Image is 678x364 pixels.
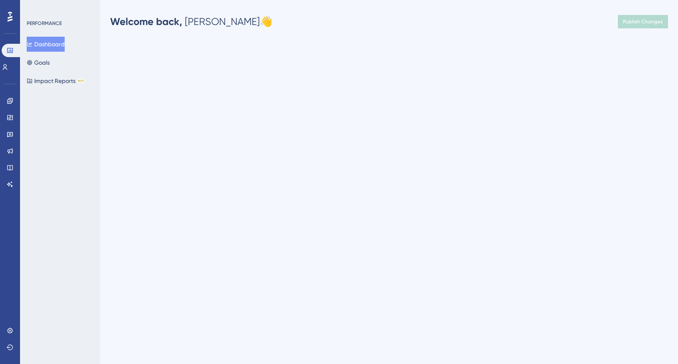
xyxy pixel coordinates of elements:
[27,20,62,27] div: PERFORMANCE
[623,18,663,25] span: Publish Changes
[110,15,182,28] span: Welcome back,
[110,15,272,28] div: [PERSON_NAME] 👋
[77,79,85,83] div: BETA
[27,73,85,88] button: Impact ReportsBETA
[27,37,65,52] button: Dashboard
[27,55,50,70] button: Goals
[618,15,668,28] button: Publish Changes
